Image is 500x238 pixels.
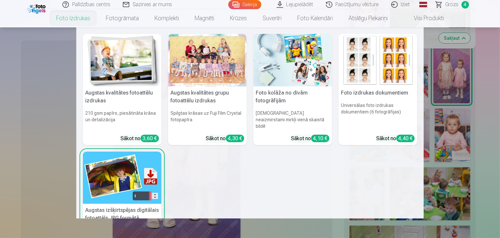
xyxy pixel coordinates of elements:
div: 3,60 € [141,135,159,142]
div: 4,30 € [226,135,244,142]
a: Foto kolāža no divām fotogrāfijāmFoto kolāža no divām fotogrāfijām[DEMOGRAPHIC_DATA] neaizmirstam... [253,34,332,145]
img: Augstas kvalitātes fotoattēlu izdrukas [83,34,162,86]
h6: [DEMOGRAPHIC_DATA] neaizmirstami mirkļi vienā skaistā bildē [253,107,332,132]
span: Grozs [445,1,459,8]
a: Fotogrāmata [98,9,147,27]
a: Foto izdrukas [48,9,98,27]
a: Foto kalendāri [289,9,341,27]
a: Krūzes [222,9,255,27]
a: Magnēti [187,9,222,27]
h5: Augstas izšķirtspējas digitālais fotoattēls JPG formātā [83,204,162,225]
div: Sākot no [377,135,415,142]
h6: Universālas foto izdrukas dokumentiem (6 fotogrāfijas) [339,99,417,132]
a: Atslēgu piekariņi [341,9,395,27]
img: /fa1 [27,3,47,14]
div: Sākot no [291,135,330,142]
h6: Spilgtas krāsas uz Fuji Film Crystal fotopapīra [168,107,247,132]
div: 4,10 € [311,135,330,142]
h5: Foto kolāža no divām fotogrāfijām [253,86,332,107]
img: Augstas izšķirtspējas digitālais fotoattēls JPG formātā [83,152,162,204]
a: Foto izdrukas dokumentiemFoto izdrukas dokumentiemUniversālas foto izdrukas dokumentiem (6 fotogr... [339,34,417,145]
div: 4,40 € [396,135,415,142]
div: Sākot no [206,135,244,142]
h5: Augstas kvalitātes fotoattēlu izdrukas [83,86,162,107]
img: Foto kolāža no divām fotogrāfijām [253,34,332,86]
img: Foto izdrukas dokumentiem [339,34,417,86]
a: Komplekti [147,9,187,27]
span: 4 [461,1,469,8]
h5: Foto izdrukas dokumentiem [339,86,417,99]
a: Augstas kvalitātes grupu fotoattēlu izdrukasSpilgtas krāsas uz Fuji Film Crystal fotopapīraSākot ... [168,34,247,145]
a: Suvenīri [255,9,289,27]
h6: 210 gsm papīrs, piesātināta krāsa un detalizācija [83,107,162,132]
div: Sākot no [121,135,159,142]
a: Visi produkti [395,9,452,27]
a: Augstas kvalitātes fotoattēlu izdrukasAugstas kvalitātes fotoattēlu izdrukas210 gsm papīrs, piesā... [83,34,162,145]
h5: Augstas kvalitātes grupu fotoattēlu izdrukas [168,86,247,107]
